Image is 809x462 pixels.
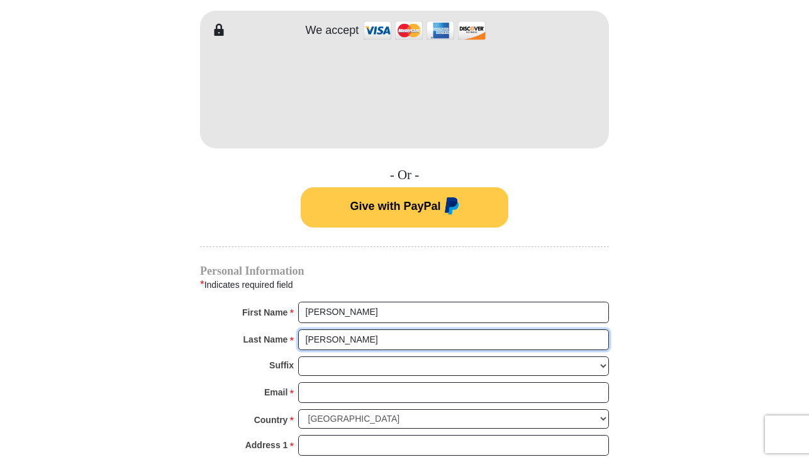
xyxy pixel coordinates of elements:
div: Indicates required field [200,277,609,293]
h4: - Or - [200,167,609,183]
strong: Address 1 [245,436,288,454]
img: credit cards accepted [362,17,488,44]
strong: Country [254,411,288,429]
button: Give with PayPal [301,187,508,228]
img: paypal [441,197,459,217]
h4: Personal Information [200,266,609,276]
strong: Email [264,383,287,401]
strong: First Name [242,304,287,321]
span: Give with PayPal [350,200,440,212]
strong: Suffix [269,356,294,374]
strong: Last Name [243,331,288,348]
h4: We accept [306,24,359,38]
